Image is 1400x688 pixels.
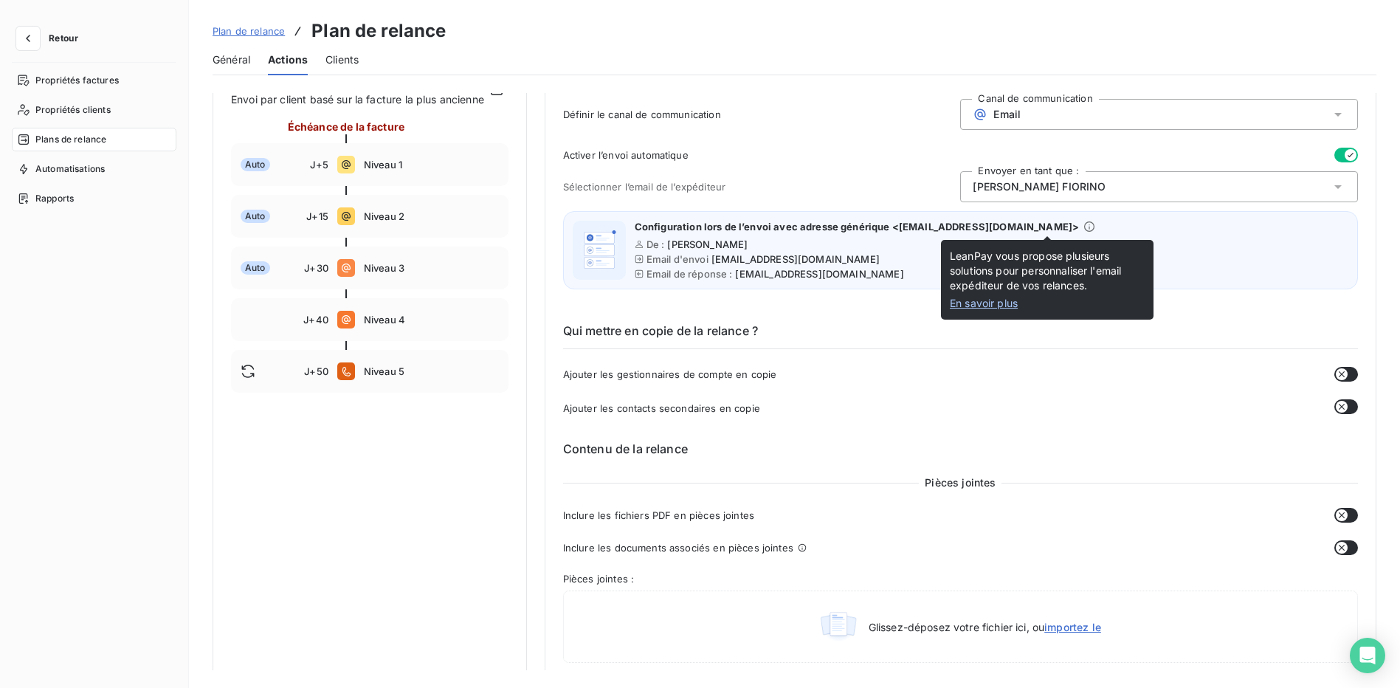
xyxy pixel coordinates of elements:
span: Configuration lors de l’envoi avec adresse générique <[EMAIL_ADDRESS][DOMAIN_NAME]> [635,221,1079,233]
h6: Contenu de la relance [563,440,1358,458]
a: En savoir plus [950,296,1145,311]
span: [EMAIL_ADDRESS][DOMAIN_NAME] [735,268,903,280]
span: Email d'envoi [646,253,708,265]
span: Email [993,109,1021,120]
span: J+30 [304,262,328,274]
span: J+15 [306,210,328,222]
span: Pièces jointes [919,475,1001,490]
h3: Plan de relance [311,18,446,44]
span: [PERSON_NAME] FIORINO [973,179,1106,194]
a: Plans de relance [12,128,176,151]
span: Glissez-déposez votre fichier ici, ou [869,621,1101,633]
a: Plan de relance [213,24,285,38]
span: Inclure les documents associés en pièces jointes [563,542,793,554]
img: illustration [820,609,857,644]
span: Propriétés clients [35,103,111,117]
span: Niveau 5 [364,365,499,377]
span: Retour [49,34,78,43]
span: Sélectionner l’email de l’expéditeur [563,181,961,193]
span: Clients [325,52,359,67]
span: J+40 [303,314,328,326]
button: Retour [12,27,90,50]
a: Rapports [12,187,176,210]
span: J+50 [304,365,328,377]
span: Email de réponse : [646,268,733,280]
span: Envoi par client basé sur la facture la plus ancienne [231,92,485,107]
span: Niveau 1 [364,159,499,171]
span: LeanPay vous propose plusieurs solutions pour personnaliser l'email expéditeur de vos relances. [950,249,1145,293]
h6: Qui mettre en copie de la relance ? [563,322,1358,349]
span: Plans de relance [35,133,106,146]
span: Général [213,52,250,67]
span: Échéance de la facture [288,119,404,134]
span: Niveau 4 [364,314,499,326]
span: Niveau 2 [364,210,499,222]
span: Ajouter les gestionnaires de compte en copie [563,368,777,380]
a: Propriétés factures [12,69,176,92]
span: Plan de relance [213,25,285,37]
span: Ajouter les contacts secondaires en copie [563,402,760,414]
span: Inclure les fichiers PDF en pièces jointes [563,509,754,521]
span: Automatisations [35,162,105,176]
span: Auto [241,158,270,171]
span: Actions [268,52,308,67]
span: J+5 [310,159,328,171]
span: importez le [1044,621,1101,633]
span: Propriétés factures [35,74,119,87]
div: Open Intercom Messenger [1350,638,1385,673]
a: Automatisations [12,157,176,181]
span: Auto [241,210,270,223]
span: Rapports [35,192,74,205]
span: [EMAIL_ADDRESS][DOMAIN_NAME] [711,253,880,265]
span: Niveau 3 [364,262,499,274]
a: Propriétés clients [12,98,176,122]
img: illustration helper email [576,227,623,274]
span: Auto [241,261,270,275]
span: De : [646,238,665,250]
span: [PERSON_NAME] [667,238,748,250]
span: Pièces jointes : [563,573,1358,585]
span: Activer l’envoi automatique [563,149,689,161]
span: Définir le canal de communication [563,109,961,120]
